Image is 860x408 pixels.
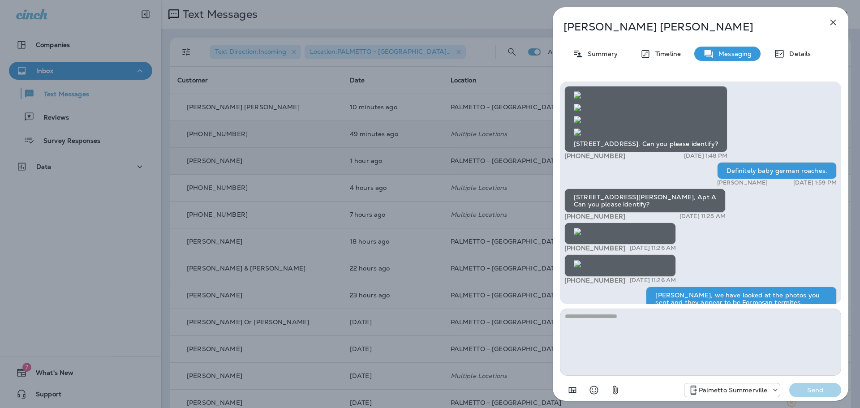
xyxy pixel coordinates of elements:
[574,91,581,99] img: twilio-download
[646,287,837,311] div: [PERSON_NAME], we have looked at the photos you sent and they appear to be Formosan termites.
[679,213,726,220] p: [DATE] 11:25 AM
[583,50,618,57] p: Summary
[563,381,581,399] button: Add in a premade template
[630,245,676,252] p: [DATE] 11:26 AM
[651,50,681,57] p: Timeline
[564,244,625,252] span: [PHONE_NUMBER]
[714,50,752,57] p: Messaging
[585,381,603,399] button: Select an emoji
[564,212,625,220] span: [PHONE_NUMBER]
[564,86,727,152] div: [STREET_ADDRESS]. Can you please identify?
[564,276,625,284] span: [PHONE_NUMBER]
[717,162,837,179] div: Definitely baby german roaches.
[564,152,625,160] span: [PHONE_NUMBER]
[684,385,780,395] div: +1 (843) 594-2691
[630,277,676,284] p: [DATE] 11:26 AM
[574,228,581,235] img: twilio-download
[563,21,808,33] p: [PERSON_NAME] [PERSON_NAME]
[574,104,581,111] img: twilio-download
[574,129,581,136] img: twilio-download
[564,189,726,213] div: [STREET_ADDRESS][PERSON_NAME], Apt A Can you please identify?
[699,387,768,394] p: Palmetto Summerville
[684,152,727,159] p: [DATE] 1:48 PM
[717,179,768,186] p: [PERSON_NAME]
[574,260,581,267] img: twilio-download
[793,179,837,186] p: [DATE] 1:59 PM
[785,50,811,57] p: Details
[574,116,581,123] img: twilio-download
